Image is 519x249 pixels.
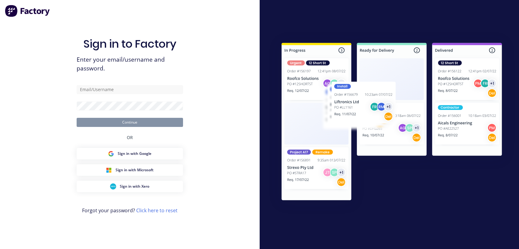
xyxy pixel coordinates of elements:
button: Xero Sign inSign in with Xero [77,181,183,192]
span: Enter your email/username and password. [77,55,183,73]
span: Sign in with Xero [120,184,149,189]
img: Sign in [268,31,515,215]
h1: Sign in to Factory [83,37,176,50]
input: Email/Username [77,85,183,94]
img: Google Sign in [108,151,114,157]
span: Sign in with Microsoft [116,167,154,173]
span: Forgot your password? [82,207,178,214]
div: OR [127,127,133,148]
img: Xero Sign in [110,183,116,189]
span: Sign in with Google [118,151,151,156]
a: Click here to reset [136,207,178,214]
button: Continue [77,118,183,127]
img: Microsoft Sign in [106,167,112,173]
button: Microsoft Sign inSign in with Microsoft [77,164,183,176]
button: Google Sign inSign in with Google [77,148,183,159]
img: Factory [5,5,50,17]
